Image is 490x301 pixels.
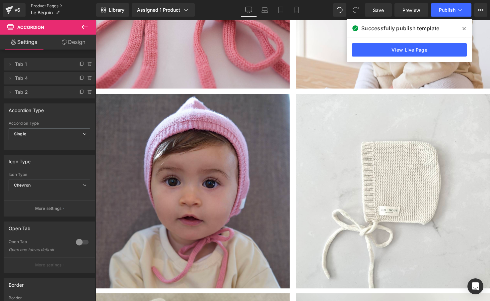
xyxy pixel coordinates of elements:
div: Accordion Type [9,121,90,126]
div: Border [9,278,24,288]
a: Preview [394,3,428,17]
div: Open Tab [9,222,31,231]
b: Chevron [14,183,31,188]
div: Open Intercom Messenger [467,278,483,294]
p: More settings [35,262,62,268]
a: Laptop [257,3,273,17]
span: Le Béguin [31,10,53,15]
img: béguin bébé laine mérinos joli nous ultra doux confort qualité rose vieux fille adorable mignon c... [204,75,401,273]
div: Icon Type [9,172,90,177]
a: Product Pages [31,3,96,9]
span: Preview [402,7,420,14]
div: Open Tab [9,239,69,246]
span: Publish [439,7,455,13]
div: Border [9,296,90,300]
button: More settings [4,257,95,273]
div: Accordion Type [9,104,44,113]
button: Redo [349,3,362,17]
button: More settings [4,201,95,216]
span: Tab 4 [15,72,71,84]
span: Successfully publish template [361,24,439,32]
div: Open one tab as default [9,247,68,252]
span: Tab 1 [15,58,71,71]
button: More [474,3,487,17]
span: Library [109,7,124,13]
div: Icon Type [9,155,31,164]
span: Tab 2 [15,86,71,98]
a: View Live Page [352,43,467,57]
a: Design [49,35,98,50]
a: New Library [96,3,129,17]
p: More settings [35,206,62,212]
a: v6 [3,3,26,17]
b: Single [14,131,26,136]
div: v6 [13,6,22,14]
span: Save [373,7,384,14]
button: Undo [333,3,346,17]
a: Desktop [241,3,257,17]
a: Mobile [289,3,305,17]
span: Accordion [17,25,44,30]
a: Tablet [273,3,289,17]
button: Publish [431,3,471,17]
div: Assigned 1 Product [137,7,189,13]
